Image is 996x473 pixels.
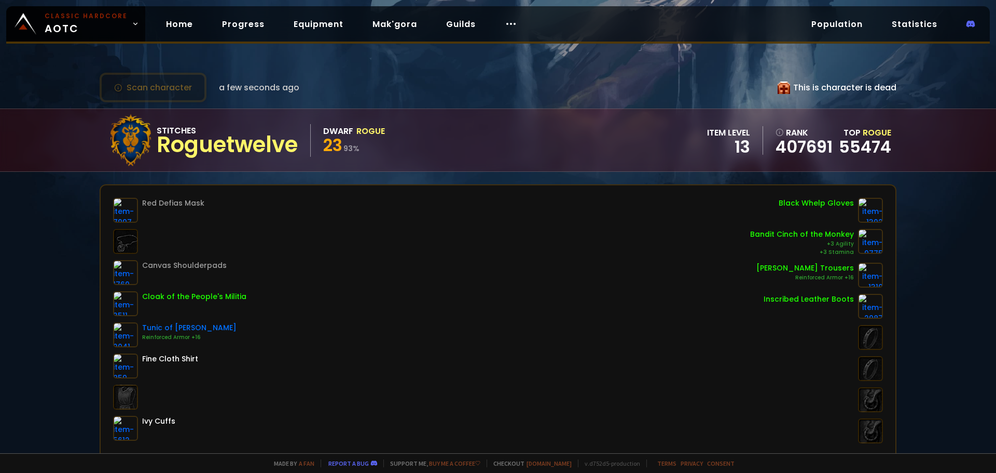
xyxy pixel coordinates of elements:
a: Terms [657,460,676,467]
a: Guilds [438,13,484,35]
div: +3 Stamina [750,248,854,256]
div: +3 Agility [750,240,854,248]
span: AOTC [45,11,128,36]
span: Rogue [863,127,891,139]
div: Dwarf [323,125,353,138]
a: Buy me a coffee [429,460,480,467]
small: 93 % [343,143,359,154]
a: 407691 [776,139,833,155]
div: Inscribed Leather Boots [764,294,854,305]
a: [DOMAIN_NAME] [527,460,572,467]
div: Roguetwelve [157,137,298,153]
img: item-1302 [858,198,883,223]
img: item-3511 [113,291,138,316]
div: Reinforced Armor +16 [756,274,854,282]
a: Equipment [285,13,352,35]
span: v. d752d5 - production [578,460,640,467]
a: a fan [299,460,314,467]
div: Cloak of the People's Militia [142,291,246,302]
div: rank [776,126,833,139]
small: Classic Hardcore [45,11,128,21]
div: item level [707,126,750,139]
div: Reinforced Armor +16 [142,333,237,342]
div: 13 [707,139,750,155]
a: Privacy [681,460,703,467]
span: Support me, [383,460,480,467]
div: This is character is dead [778,81,896,94]
a: Report a bug [328,460,369,467]
div: [PERSON_NAME] Trousers [756,263,854,274]
span: Made by [268,460,314,467]
a: Progress [214,13,273,35]
img: item-2041 [113,322,138,347]
img: item-5612 [113,416,138,441]
div: Ivy Cuffs [142,416,175,427]
span: 23 [323,133,342,157]
a: Consent [707,460,735,467]
img: item-859 [113,354,138,379]
a: Mak'gora [364,13,425,35]
span: Checkout [487,460,572,467]
div: Canvas Shoulderpads [142,260,227,271]
div: Rogue [356,125,385,138]
img: item-9775 [858,229,883,254]
img: item-1310 [858,263,883,288]
div: Black Whelp Gloves [779,198,854,209]
a: 55474 [839,135,891,158]
img: item-1769 [113,260,138,285]
div: Bandit Cinch of the Monkey [750,229,854,240]
div: Red Defias Mask [142,198,204,209]
img: item-7997 [113,198,138,223]
span: a few seconds ago [219,81,299,94]
div: Fine Cloth Shirt [142,354,198,364]
div: Tunic of [PERSON_NAME] [142,322,237,333]
div: Top [839,126,891,139]
button: Scan character [100,73,206,102]
a: Home [158,13,201,35]
a: Classic HardcoreAOTC [6,6,145,42]
a: Population [803,13,871,35]
img: item-2987 [858,294,883,319]
a: Statistics [883,13,946,35]
div: Stitches [157,124,298,137]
